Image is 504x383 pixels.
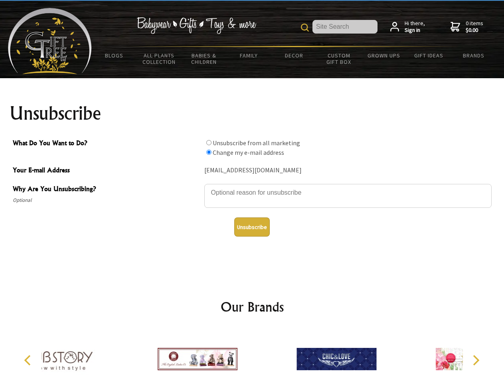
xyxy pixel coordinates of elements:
[213,139,300,147] label: Unsubscribe from all marketing
[451,20,483,34] a: 0 items$0.00
[206,150,211,155] input: What Do You Want to Do?
[234,217,270,237] button: Unsubscribe
[10,104,495,123] h1: Unsubscribe
[316,47,362,70] a: Custom Gift Box
[406,47,451,64] a: Gift Ideas
[13,184,200,195] span: Why Are You Unsubscribing?
[20,351,38,369] button: Previous
[206,140,211,145] input: What Do You Want to Do?
[451,47,496,64] a: Brands
[8,8,92,74] img: Babyware - Gifts - Toys and more...
[301,24,309,32] img: product search
[213,148,284,156] label: Change my e-mail address
[13,165,200,177] span: Your E-mail Address
[405,27,425,34] strong: Sign in
[466,20,483,34] span: 0 items
[16,297,488,316] h2: Our Brands
[13,138,200,150] span: What Do You Want to Do?
[466,27,483,34] strong: $0.00
[312,20,378,34] input: Site Search
[467,351,484,369] button: Next
[136,17,256,34] img: Babywear - Gifts - Toys & more
[137,47,182,70] a: All Plants Collection
[204,184,492,208] textarea: Why Are You Unsubscribing?
[361,47,406,64] a: Grown Ups
[405,20,425,34] span: Hi there,
[390,20,425,34] a: Hi there,Sign in
[271,47,316,64] a: Decor
[227,47,272,64] a: Family
[92,47,137,64] a: BLOGS
[204,164,492,177] div: [EMAIL_ADDRESS][DOMAIN_NAME]
[13,195,200,205] span: Optional
[182,47,227,70] a: Babies & Children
